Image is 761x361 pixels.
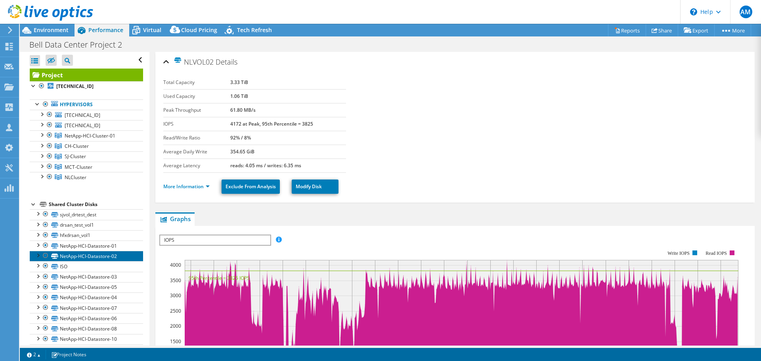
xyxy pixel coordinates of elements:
text: 2500 [170,308,181,314]
text: 2000 [170,323,181,329]
a: [TECHNICAL_ID] [30,120,143,130]
a: hfxdrsan_vol1 [30,230,143,241]
a: Project [30,69,143,81]
svg: \n [690,8,697,15]
label: Read/Write Ratio [163,134,230,142]
text: 3000 [170,292,181,299]
label: Peak Throughput [163,106,230,114]
span: IOPS [160,235,270,245]
span: AM [740,6,752,18]
a: CH-Cluster [30,141,143,151]
span: Tech Refresh [237,26,272,34]
span: SJ-Cluster [65,153,86,160]
a: [TECHNICAL_ID] [30,110,143,120]
a: Share [646,24,678,36]
span: Performance [88,26,123,34]
a: More Information [163,183,210,190]
a: SJ-Cluster [30,151,143,162]
text: 3500 [170,277,181,284]
a: Modify Disk [292,180,338,194]
b: 354.65 GiB [230,148,254,155]
a: MCT-Cluster [30,162,143,172]
label: Average Daily Write [163,148,230,156]
span: Cloud Pricing [181,26,217,34]
a: ISO [30,261,143,271]
a: NetApp-HCI-Cluster-01 [30,130,143,141]
span: Virtual [143,26,161,34]
span: [TECHNICAL_ID] [65,122,100,129]
label: Total Capacity [163,78,230,86]
a: NetApp-HCI-Datastore-08 [30,323,143,334]
b: 61.80 MB/s [230,107,256,113]
b: 92% / 8% [230,134,251,141]
span: MCT-Cluster [65,164,92,170]
span: NLCluster [65,174,86,181]
label: Average Latency [163,162,230,170]
a: 2 [21,350,46,359]
a: [TECHNICAL_ID] [30,81,143,92]
a: NetApp-HCI-Datastore-06 [30,313,143,323]
b: [TECHNICAL_ID] [56,83,94,90]
span: Environment [34,26,69,34]
a: NetApp-HCI-Datastore-04 [30,292,143,303]
span: NLVOL02 [174,57,214,66]
text: 1500 [170,338,181,345]
a: Exclude From Analysis [222,180,280,194]
b: 4172 at Peak, 95th Percentile = 3825 [230,120,313,127]
b: reads: 4.05 ms / writes: 6.35 ms [230,162,301,169]
a: Project Notes [46,350,92,359]
a: Export [678,24,715,36]
a: NetApp-HCI-Datastore-03 [30,272,143,282]
text: 4000 [170,262,181,268]
label: Used Capacity [163,92,230,100]
a: NetApp-HCI-Datastore-07 [30,303,143,313]
a: drsan_test_vol1 [30,220,143,230]
a: Hypervisors [30,99,143,110]
span: [TECHNICAL_ID] [65,112,100,118]
text: Write IOPS [667,250,690,256]
h1: Bell Data Center Project 2 [26,40,134,49]
div: Shared Cluster Disks [49,200,143,209]
label: IOPS [163,120,230,128]
span: Graphs [159,215,191,223]
b: 3.33 TiB [230,79,248,86]
text: 95th Percentile = 3825 IOPS [189,275,250,281]
text: Read IOPS [706,250,727,256]
a: NetApp-HCI-Datastore-11 [30,344,143,355]
span: CH-Cluster [65,143,89,149]
a: NetApp-HCI-Datastore-01 [30,241,143,251]
a: NetApp-HCI-Datastore-10 [30,334,143,344]
span: NetApp-HCI-Cluster-01 [65,132,115,139]
a: NetApp-HCI-Datastore-05 [30,282,143,292]
a: sjvol_drtest_dest [30,209,143,220]
a: NetApp-HCI-Datastore-02 [30,251,143,261]
b: 1.06 TiB [230,93,248,99]
a: Reports [608,24,646,36]
a: NLCluster [30,172,143,182]
a: More [714,24,751,36]
span: Details [216,57,237,67]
